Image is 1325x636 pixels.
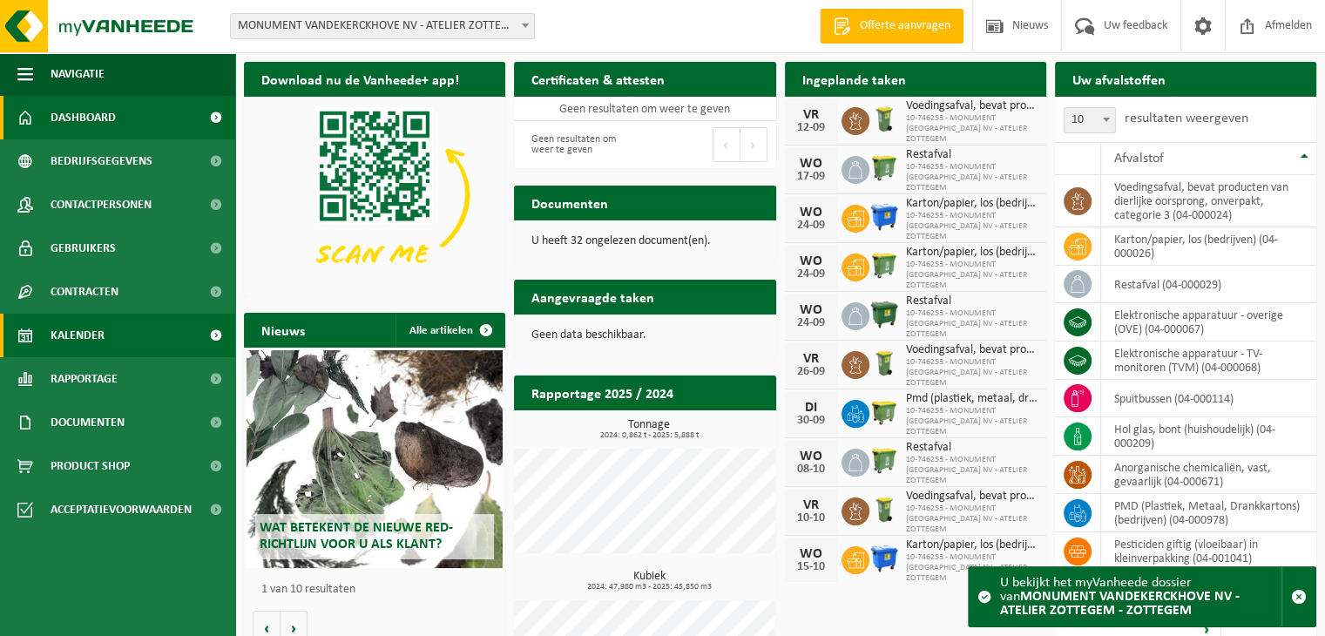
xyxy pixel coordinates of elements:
td: anorganische chemicaliën, vast, gevaarlijk (04-000671) [1101,456,1316,494]
img: Download de VHEPlus App [244,97,505,293]
td: voedingsafval, bevat producten van dierlijke oorsprong, onverpakt, categorie 3 (04-000024) [1101,175,1316,227]
label: resultaten weergeven [1125,112,1248,125]
a: Bekijk rapportage [646,409,774,444]
h2: Certificaten & attesten [514,62,682,96]
span: 10-746253 - MONUMENT [GEOGRAPHIC_DATA] NV - ATELIER ZOTTEGEM [906,455,1038,486]
span: Wat betekent de nieuwe RED-richtlijn voor u als klant? [260,521,453,551]
h2: Aangevraagde taken [514,280,672,314]
img: WB-0140-HPE-GN-50 [869,348,899,378]
span: 10 [1065,108,1115,132]
div: WO [794,206,828,220]
span: Dashboard [51,96,116,139]
img: WB-1100-HPE-BE-01 [869,202,899,232]
img: WB-0770-HPE-GN-50 [869,153,899,183]
button: Next [740,127,767,162]
span: Karton/papier, los (bedrijven) [906,246,1038,260]
h2: Nieuws [244,313,322,347]
span: Bedrijfsgegevens [51,139,152,183]
div: 30-09 [794,415,828,427]
td: karton/papier, los (bedrijven) (04-000026) [1101,227,1316,266]
span: Offerte aanvragen [855,17,955,35]
h2: Uw afvalstoffen [1055,62,1183,96]
span: 10-746253 - MONUMENT [GEOGRAPHIC_DATA] NV - ATELIER ZOTTEGEM [906,406,1038,437]
h2: Ingeplande taken [785,62,923,96]
span: Product Shop [51,444,130,488]
span: Restafval [906,441,1038,455]
img: WB-0770-HPE-GN-50 [869,446,899,476]
span: Acceptatievoorwaarden [51,488,192,531]
span: 2024: 0,862 t - 2025: 5,888 t [523,431,775,440]
img: WB-0770-HPE-GN-50 [869,251,899,281]
span: Restafval [906,294,1038,308]
div: 17-09 [794,171,828,183]
a: Alle artikelen [395,313,504,348]
div: 24-09 [794,220,828,232]
span: 10-746253 - MONUMENT [GEOGRAPHIC_DATA] NV - ATELIER ZOTTEGEM [906,113,1038,145]
span: Gebruikers [51,227,116,270]
img: WB-1100-HPE-BE-01 [869,544,899,573]
span: Karton/papier, los (bedrijven) [906,538,1038,552]
div: WO [794,450,828,463]
span: 2024: 47,980 m3 - 2025: 45,850 m3 [523,583,775,592]
span: 10-746253 - MONUMENT [GEOGRAPHIC_DATA] NV - ATELIER ZOTTEGEM [906,308,1038,340]
h2: Rapportage 2025 / 2024 [514,376,691,409]
td: PMD (Plastiek, Metaal, Drankkartons) (bedrijven) (04-000978) [1101,494,1316,532]
span: Voedingsafval, bevat producten van dierlijke oorsprong, onverpakt, categorie 3 [906,99,1038,113]
td: pesticiden giftig (vloeibaar) in kleinverpakking (04-001041) [1101,532,1316,571]
span: 10-746253 - MONUMENT [GEOGRAPHIC_DATA] NV - ATELIER ZOTTEGEM [906,260,1038,291]
h3: Kubiek [523,571,775,592]
img: WB-1100-HPE-GN-01 [869,300,899,329]
img: WB-0140-HPE-GN-50 [869,105,899,134]
div: 24-09 [794,268,828,281]
a: Offerte aanvragen [820,9,963,44]
span: Contactpersonen [51,183,152,227]
div: 15-10 [794,561,828,573]
h2: Documenten [514,186,625,220]
span: Karton/papier, los (bedrijven) [906,197,1038,211]
span: Voedingsafval, bevat producten van dierlijke oorsprong, onverpakt, categorie 3 [906,343,1038,357]
span: Voedingsafval, bevat producten van dierlijke oorsprong, onverpakt, categorie 3 [906,490,1038,504]
div: 08-10 [794,463,828,476]
img: WB-1100-HPE-GN-50 [869,397,899,427]
p: U heeft 32 ongelezen document(en). [531,235,758,247]
button: Previous [713,127,740,162]
span: Rapportage [51,357,118,401]
div: VR [794,498,828,512]
span: Navigatie [51,52,105,96]
div: 12-09 [794,122,828,134]
p: 1 van 10 resultaten [261,584,497,596]
div: Geen resultaten om weer te geven [523,125,636,164]
span: 10-746253 - MONUMENT [GEOGRAPHIC_DATA] NV - ATELIER ZOTTEGEM [906,504,1038,535]
span: 10-746253 - MONUMENT [GEOGRAPHIC_DATA] NV - ATELIER ZOTTEGEM [906,211,1038,242]
div: 26-09 [794,366,828,378]
h3: Tonnage [523,419,775,440]
h2: Download nu de Vanheede+ app! [244,62,477,96]
img: WB-0140-HPE-GN-50 [869,495,899,524]
div: WO [794,547,828,561]
td: elektronische apparatuur - TV-monitoren (TVM) (04-000068) [1101,342,1316,380]
span: Pmd (plastiek, metaal, drankkartons) (bedrijven) [906,392,1038,406]
span: MONUMENT VANDEKERCKHOVE NV - ATELIER ZOTTEGEM - ZOTTEGEM [231,14,534,38]
div: WO [794,303,828,317]
strong: MONUMENT VANDEKERCKHOVE NV - ATELIER ZOTTEGEM - ZOTTEGEM [1000,590,1240,618]
td: Geen resultaten om weer te geven [514,97,775,121]
p: Geen data beschikbaar. [531,329,758,342]
div: VR [794,108,828,122]
a: Wat betekent de nieuwe RED-richtlijn voor u als klant? [247,350,503,568]
span: Restafval [906,148,1038,162]
span: 10-746253 - MONUMENT [GEOGRAPHIC_DATA] NV - ATELIER ZOTTEGEM [906,357,1038,389]
div: WO [794,157,828,171]
span: Contracten [51,270,118,314]
td: hol glas, bont (huishoudelijk) (04-000209) [1101,417,1316,456]
td: elektronische apparatuur - overige (OVE) (04-000067) [1101,303,1316,342]
div: VR [794,352,828,366]
span: Afvalstof [1114,152,1164,166]
div: U bekijkt het myVanheede dossier van [1000,567,1281,626]
span: Documenten [51,401,125,444]
div: DI [794,401,828,415]
td: restafval (04-000029) [1101,266,1316,303]
span: MONUMENT VANDEKERCKHOVE NV - ATELIER ZOTTEGEM - ZOTTEGEM [230,13,535,39]
td: spuitbussen (04-000114) [1101,380,1316,417]
span: Kalender [51,314,105,357]
span: 10-746253 - MONUMENT [GEOGRAPHIC_DATA] NV - ATELIER ZOTTEGEM [906,162,1038,193]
